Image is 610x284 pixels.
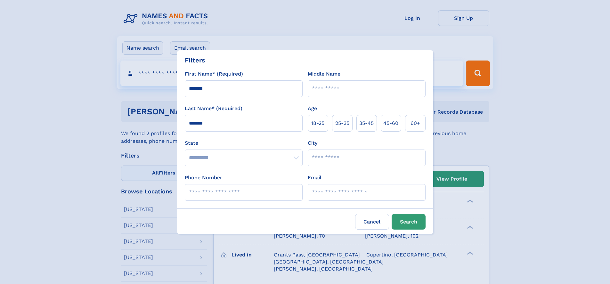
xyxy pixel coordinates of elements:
label: Email [308,174,321,182]
label: City [308,139,317,147]
label: Age [308,105,317,112]
label: Middle Name [308,70,340,78]
label: Last Name* (Required) [185,105,242,112]
label: Phone Number [185,174,222,182]
span: 60+ [411,119,420,127]
span: 25‑35 [335,119,349,127]
label: Cancel [355,214,389,230]
label: First Name* (Required) [185,70,243,78]
span: 18‑25 [311,119,324,127]
div: Filters [185,55,205,65]
button: Search [392,214,426,230]
span: 45‑60 [383,119,398,127]
label: State [185,139,303,147]
span: 35‑45 [359,119,374,127]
